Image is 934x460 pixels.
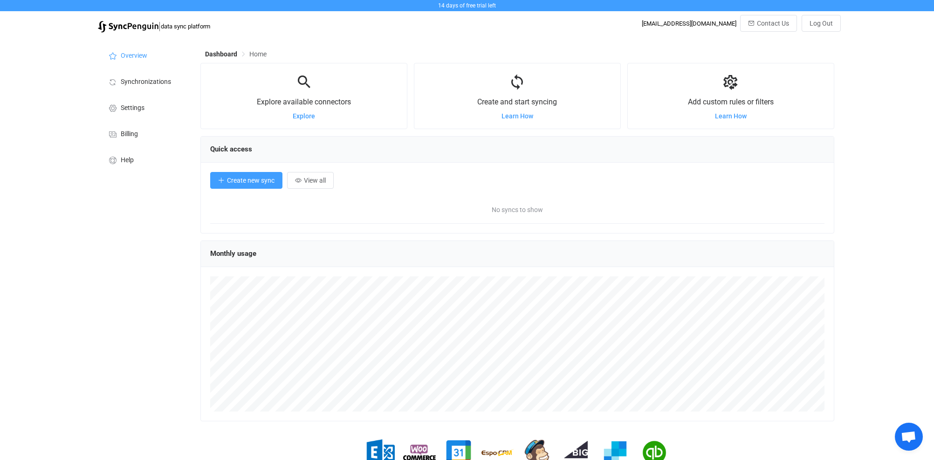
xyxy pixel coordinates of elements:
button: Create new sync [210,172,282,189]
span: Billing [121,130,138,138]
span: Help [121,157,134,164]
button: Log Out [802,15,841,32]
span: No syncs to show [364,196,671,224]
a: Synchronizations [98,68,191,94]
span: Add custom rules or filters [688,97,774,106]
span: data sync platform [161,23,210,30]
img: syncpenguin.svg [98,21,158,33]
button: Contact Us [740,15,797,32]
div: Open chat [895,423,923,451]
span: View all [304,177,326,184]
span: Home [249,50,267,58]
a: |data sync platform [98,20,210,33]
a: Learn How [501,112,533,120]
span: Contact Us [757,20,789,27]
span: Dashboard [205,50,237,58]
span: Settings [121,104,144,112]
span: Quick access [210,145,252,153]
a: Overview [98,42,191,68]
button: View all [287,172,334,189]
span: Explore available connectors [257,97,351,106]
a: Billing [98,120,191,146]
span: Monthly usage [210,249,256,258]
a: Help [98,146,191,172]
span: Create and start syncing [477,97,557,106]
a: Explore [293,112,315,120]
span: Create new sync [227,177,275,184]
a: Learn How [715,112,747,120]
a: Settings [98,94,191,120]
span: Synchronizations [121,78,171,86]
span: | [158,20,161,33]
span: Overview [121,52,147,60]
div: Breadcrumb [205,51,267,57]
div: [EMAIL_ADDRESS][DOMAIN_NAME] [642,20,736,27]
span: 14 days of free trial left [438,2,496,9]
span: Log Out [810,20,833,27]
